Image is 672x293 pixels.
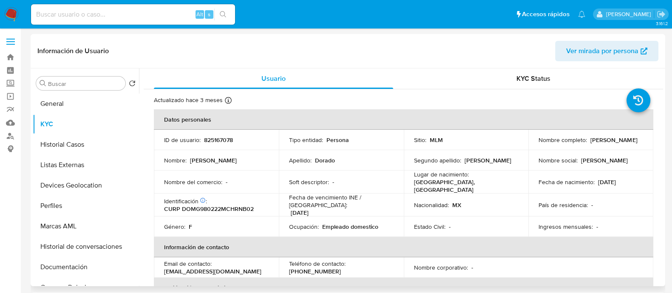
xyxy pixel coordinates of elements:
[291,209,309,216] p: [DATE]
[315,156,335,164] p: Dorado
[465,156,511,164] p: [PERSON_NAME]
[190,156,237,164] p: [PERSON_NAME]
[414,201,449,209] p: Nacionalidad :
[154,109,653,130] th: Datos personales
[33,236,139,257] button: Historial de conversaciones
[189,223,192,230] p: F
[33,175,139,196] button: Devices Geolocation
[164,178,222,186] p: Nombre del comercio :
[591,201,593,209] p: -
[289,260,346,267] p: Teléfono de contacto :
[322,223,378,230] p: Empleado domestico
[539,223,593,230] p: Ingresos mensuales :
[33,114,139,134] button: KYC
[289,267,341,275] p: [PHONE_NUMBER]
[261,74,286,83] span: Usuario
[414,156,461,164] p: Segundo apellido :
[37,47,109,55] h1: Información de Usuario
[208,10,210,18] span: s
[33,216,139,236] button: Marcas AML
[598,178,616,186] p: [DATE]
[33,155,139,175] button: Listas Externas
[289,156,312,164] p: Apellido :
[414,223,445,230] p: Estado Civil :
[289,193,394,209] p: Fecha de vencimiento INE / [GEOGRAPHIC_DATA] :
[154,96,223,104] p: Actualizado hace 3 meses
[471,264,473,271] p: -
[596,223,598,230] p: -
[196,10,203,18] span: Alt
[164,136,201,144] p: ID de usuario :
[33,134,139,155] button: Historial Casos
[516,74,550,83] span: KYC Status
[48,80,122,88] input: Buscar
[31,9,235,20] input: Buscar usuario o caso...
[578,11,585,18] a: Notificaciones
[164,260,212,267] p: Email de contacto :
[33,196,139,216] button: Perfiles
[555,41,658,61] button: Ver mirada por persona
[539,136,587,144] p: Nombre completo :
[332,178,334,186] p: -
[164,197,207,205] p: Identificación :
[289,178,329,186] p: Soft descriptor :
[539,156,578,164] p: Nombre social :
[326,136,349,144] p: Persona
[522,10,570,19] span: Accesos rápidos
[539,178,595,186] p: Fecha de nacimiento :
[452,201,461,209] p: MX
[40,80,46,87] button: Buscar
[129,80,136,89] button: Volver al orden por defecto
[414,171,469,178] p: Lugar de nacimiento :
[164,205,254,213] p: CURP DOMG980222MCHRNB02
[289,223,319,230] p: Ocupación :
[581,156,628,164] p: [PERSON_NAME]
[154,237,653,257] th: Información de contacto
[566,41,638,61] span: Ver mirada por persona
[590,136,637,144] p: [PERSON_NAME]
[606,10,654,18] p: dalia.goicochea@mercadolibre.com.mx
[204,136,233,144] p: 825167078
[33,257,139,277] button: Documentación
[164,156,187,164] p: Nombre :
[226,178,227,186] p: -
[430,136,443,144] p: MLM
[539,201,588,209] p: País de residencia :
[289,136,323,144] p: Tipo entidad :
[449,223,451,230] p: -
[33,94,139,114] button: General
[214,9,232,20] button: search-icon
[164,223,185,230] p: Género :
[414,178,515,193] p: [GEOGRAPHIC_DATA], [GEOGRAPHIC_DATA]
[657,10,666,19] a: Salir
[164,267,261,275] p: [EMAIL_ADDRESS][DOMAIN_NAME]
[414,264,468,271] p: Nombre corporativo :
[414,136,426,144] p: Sitio :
